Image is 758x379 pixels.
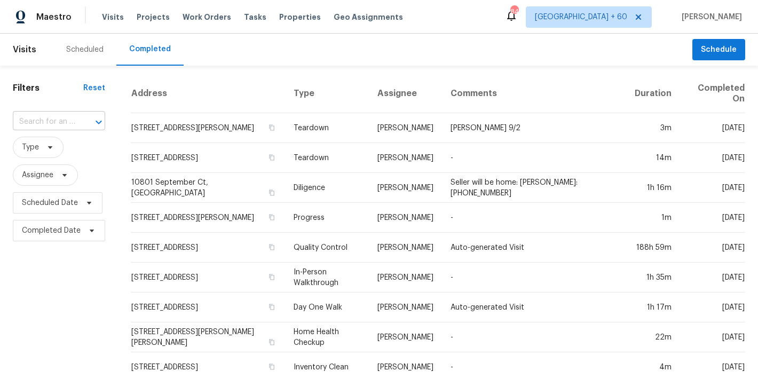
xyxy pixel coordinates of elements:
span: Assignee [22,170,53,180]
div: Scheduled [66,44,104,55]
td: [PERSON_NAME] [369,233,442,263]
button: Copy Address [267,123,277,132]
td: Day One Walk [285,293,369,322]
th: Address [131,74,285,113]
div: Completed [129,44,171,54]
button: Copy Address [267,337,277,347]
span: Properties [279,12,321,22]
td: [PERSON_NAME] [369,173,442,203]
td: - [442,143,626,173]
td: [PERSON_NAME] [369,143,442,173]
th: Type [285,74,369,113]
button: Copy Address [267,212,277,222]
div: Reset [83,83,105,93]
td: [DATE] [680,322,745,352]
td: 1m [626,203,680,233]
button: Copy Address [267,153,277,162]
button: Open [91,115,106,130]
td: [STREET_ADDRESS] [131,293,285,322]
td: Quality Control [285,233,369,263]
td: [STREET_ADDRESS][PERSON_NAME] [131,203,285,233]
td: 10801 September Ct, [GEOGRAPHIC_DATA] [131,173,285,203]
td: [STREET_ADDRESS][PERSON_NAME] [131,113,285,143]
td: [STREET_ADDRESS] [131,233,285,263]
button: Copy Address [267,272,277,282]
td: [PERSON_NAME] [369,113,442,143]
td: Seller will be home: [PERSON_NAME]: [PHONE_NUMBER] [442,173,626,203]
td: 3m [626,113,680,143]
span: Scheduled Date [22,198,78,208]
button: Copy Address [267,302,277,312]
td: [DATE] [680,113,745,143]
td: [DATE] [680,233,745,263]
td: Teardown [285,113,369,143]
td: [DATE] [680,143,745,173]
button: Copy Address [267,188,277,198]
input: Search for an address... [13,114,75,130]
span: [PERSON_NAME] [677,12,742,22]
td: Progress [285,203,369,233]
td: [PERSON_NAME] [369,293,442,322]
td: [STREET_ADDRESS] [131,143,285,173]
td: [PERSON_NAME] [369,322,442,352]
td: Diligence [285,173,369,203]
td: [DATE] [680,263,745,293]
td: [DATE] [680,293,745,322]
td: 22m [626,322,680,352]
span: Geo Assignments [334,12,403,22]
span: Tasks [244,13,266,21]
td: 1h 16m [626,173,680,203]
td: Teardown [285,143,369,173]
span: [GEOGRAPHIC_DATA] + 60 [535,12,627,22]
th: Completed On [680,74,745,113]
td: 1h 35m [626,263,680,293]
button: Copy Address [267,242,277,252]
th: Duration [626,74,680,113]
td: [PERSON_NAME] [369,203,442,233]
h1: Filters [13,83,83,93]
td: In-Person Walkthrough [285,263,369,293]
span: Visits [13,38,36,61]
span: Completed Date [22,225,81,236]
span: Maestro [36,12,72,22]
button: Schedule [692,39,745,61]
td: 14m [626,143,680,173]
span: Projects [137,12,170,22]
button: Copy Address [267,362,277,372]
td: - [442,263,626,293]
td: Auto-generated Visit [442,293,626,322]
div: 840 [510,6,518,17]
td: 1h 17m [626,293,680,322]
td: [STREET_ADDRESS][PERSON_NAME][PERSON_NAME] [131,322,285,352]
span: Type [22,142,39,153]
td: Home Health Checkup [285,322,369,352]
span: Visits [102,12,124,22]
td: [DATE] [680,203,745,233]
td: [DATE] [680,173,745,203]
th: Comments [442,74,626,113]
span: Schedule [701,43,737,57]
td: [PERSON_NAME] [369,263,442,293]
span: Work Orders [183,12,231,22]
td: - [442,203,626,233]
td: [STREET_ADDRESS] [131,263,285,293]
td: - [442,322,626,352]
th: Assignee [369,74,442,113]
td: 188h 59m [626,233,680,263]
td: [PERSON_NAME] 9/2 [442,113,626,143]
td: Auto-generated Visit [442,233,626,263]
